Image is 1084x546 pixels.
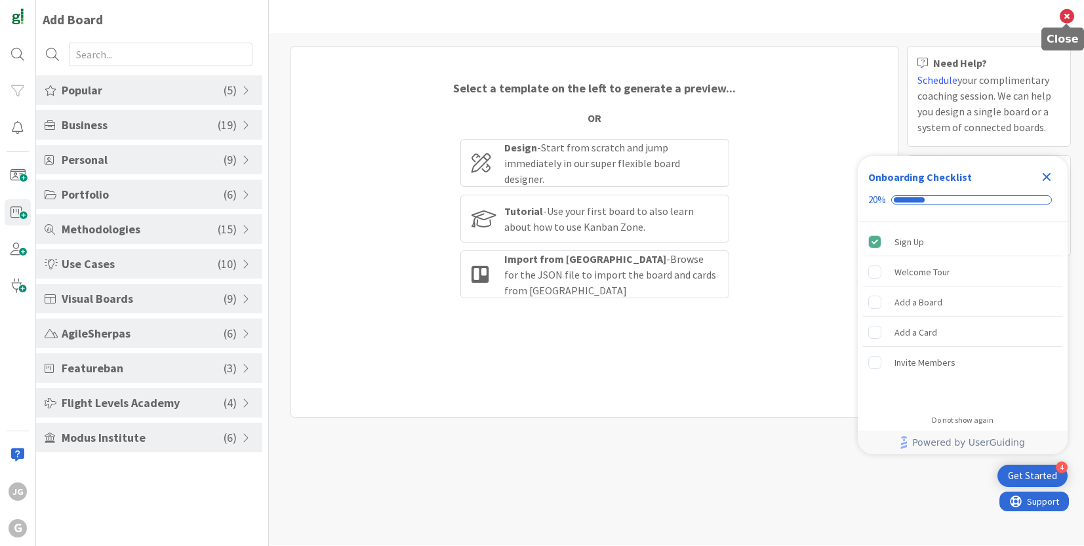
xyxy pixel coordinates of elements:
span: ( 6 ) [224,185,237,203]
span: Use Cases [62,255,218,273]
span: Popular [62,81,224,99]
span: Featureban [62,359,224,377]
span: Powered by UserGuiding [912,435,1025,450]
div: Checklist progress: 20% [868,194,1057,206]
span: ( 4 ) [224,394,237,412]
div: Add a Board is incomplete. [863,288,1062,317]
span: ( 15 ) [218,220,237,238]
div: Checklist items [858,222,1068,406]
div: Sign Up is complete. [863,227,1062,256]
span: Business [62,116,218,134]
div: - Use your first board to also learn about how to use Kanban Zone. [504,203,718,235]
span: Portfolio [62,185,224,203]
div: Welcome Tour [894,264,950,280]
div: Add a Card [894,324,937,340]
div: Add Board [43,10,103,29]
h5: Close [1047,33,1079,45]
b: Import from [GEOGRAPHIC_DATA] [504,252,666,265]
span: ( 9 ) [224,151,237,168]
input: Search... [69,43,252,66]
span: ( 19 ) [218,116,237,134]
div: Add a Card is incomplete. [863,318,1062,347]
div: Do not show again [932,415,994,425]
div: Checklist Container [858,156,1068,454]
span: Visual Boards [62,290,224,307]
span: ( 10 ) [218,255,237,273]
div: G [9,519,27,537]
div: 20% [868,194,886,206]
div: Invite Members is incomplete. [863,348,1062,377]
b: Design [504,141,537,154]
div: Invite Members [894,355,955,370]
div: Onboarding Checklist [868,169,972,185]
div: Sign Up [894,234,924,250]
div: - Start from scratch and jump immediately in our super flexible board designer. [504,140,718,187]
span: ( 5 ) [224,81,237,99]
span: ( 6 ) [224,429,237,446]
span: Support [28,2,60,18]
span: ( 9 ) [224,290,237,307]
div: Get Started [1008,469,1057,482]
div: JG [9,482,27,501]
span: ( 6 ) [224,324,237,342]
a: Powered by UserGuiding [864,431,1061,454]
div: Welcome Tour is incomplete. [863,258,1062,286]
div: Open Get Started checklist, remaining modules: 4 [997,465,1068,487]
div: - Browse for the JSON file to import the board and cards from [GEOGRAPHIC_DATA] [504,251,718,298]
a: Schedule [917,73,957,87]
span: Flight Levels Academy [62,394,224,412]
span: Personal [62,151,224,168]
span: AgileSherpas [62,324,224,342]
div: 4 [1056,461,1068,473]
div: Add a Board [894,294,942,310]
span: Methodologies [62,220,218,238]
div: Close Checklist [1036,166,1057,187]
div: Footer [858,431,1068,454]
span: your complimentary coaching session. We can help you design a single board or a system of connect... [917,73,1051,134]
span: ( 3 ) [224,359,237,377]
span: Modus Institute [62,429,224,446]
b: Need Help? [933,58,987,68]
img: Visit kanbanzone.com [9,9,27,27]
div: Select a template on the left to generate a preview... [453,79,736,97]
b: Tutorial [504,205,543,218]
div: OR [588,110,601,126]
